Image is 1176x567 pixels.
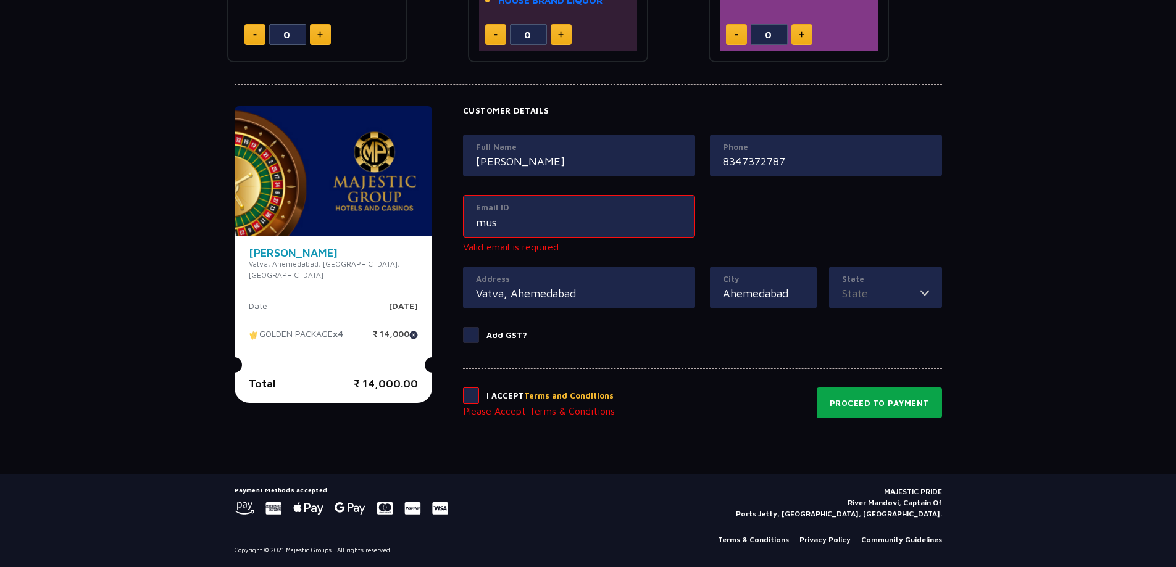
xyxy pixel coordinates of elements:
input: Address [476,285,682,302]
p: ₹ 14,000.00 [354,375,418,392]
strong: x4 [333,329,343,339]
a: Terms & Conditions [718,534,789,545]
img: tikcet [249,329,259,341]
input: Email ID [476,214,682,231]
input: Full Name [476,153,682,170]
img: plus [558,31,564,38]
p: Date [249,302,267,320]
label: Phone [723,141,929,154]
img: toggler icon [920,285,929,302]
input: State [842,285,920,302]
label: Address [476,273,682,286]
input: City [723,285,804,302]
img: minus [735,34,738,36]
a: Privacy Policy [799,534,851,545]
label: State [842,273,929,286]
p: ₹ 14,000 [373,329,418,348]
p: [DATE] [389,302,418,320]
h5: Payment Methods accepted [235,486,448,494]
label: City [723,273,804,286]
img: minus [494,34,498,36]
p: Please Accept Terms & Conditions [463,404,615,418]
img: plus [799,31,804,38]
input: Mobile [723,153,929,170]
p: MAJESTIC PRIDE River Mandovi, Captain Of Ports Jetty, [GEOGRAPHIC_DATA], [GEOGRAPHIC_DATA]. [736,486,942,519]
p: Total [249,375,276,392]
label: Email ID [476,202,682,214]
p: Copyright © 2021 Majestic Groups . All rights reserved. [235,545,392,555]
p: Add GST? [486,329,527,342]
h4: Customer Details [463,106,942,116]
p: Valid email is required [463,239,695,254]
img: majesticPride-banner [235,106,432,236]
button: Proceed to Payment [817,387,942,418]
p: I Accept [486,390,614,402]
p: GOLDEN PACKAGE [249,329,343,348]
h4: [PERSON_NAME] [249,247,418,259]
img: minus [253,34,257,36]
a: Community Guidelines [861,534,942,545]
label: Full Name [476,141,682,154]
p: Vatva, Ahemedabad, [GEOGRAPHIC_DATA], [GEOGRAPHIC_DATA] [249,259,418,281]
img: plus [317,31,323,38]
button: Terms and Conditions [524,390,614,402]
